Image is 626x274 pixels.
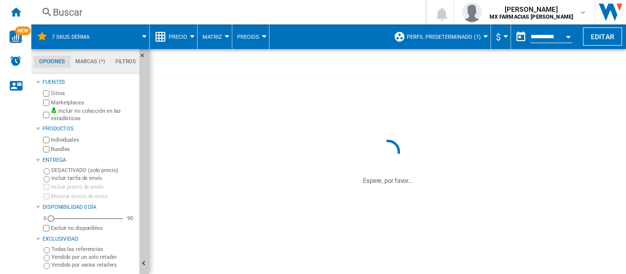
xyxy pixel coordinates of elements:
[490,14,574,20] b: MX FARMACIAS [PERSON_NAME]
[15,26,31,35] span: NEW
[9,30,22,43] img: wise-card.svg
[462,2,482,22] img: profile.jpg
[10,55,22,67] img: alerts-logo.svg
[490,4,574,14] span: [PERSON_NAME]
[53,5,400,19] div: Buscar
